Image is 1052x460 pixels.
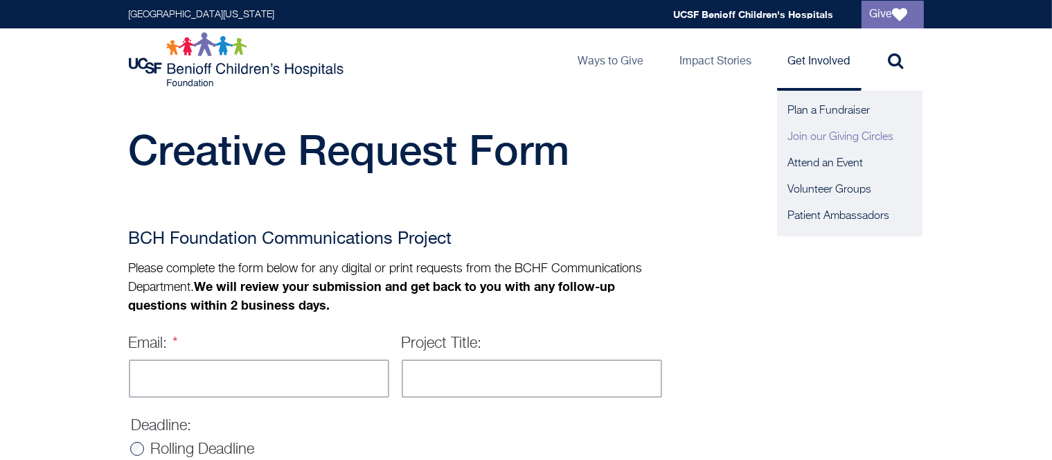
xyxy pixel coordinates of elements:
[129,336,179,351] label: Email:
[567,28,655,91] a: Ways to Give
[777,124,922,150] a: Join our Giving Circles
[132,418,192,434] label: Deadline:
[777,150,922,177] a: Attend an Event
[777,98,922,124] a: Plan a Fundraiser
[129,10,275,19] a: [GEOGRAPHIC_DATA][US_STATE]
[777,203,922,229] a: Patient Ambassadors
[669,28,763,91] a: Impact Stories
[777,177,922,203] a: Volunteer Groups
[129,226,662,254] h2: BCH Foundation Communications Project
[151,442,255,457] label: Rolling Deadline
[402,336,482,351] label: Project Title:
[129,260,662,315] p: Please complete the form below for any digital or print requests from the BCHF Communications Dep...
[129,125,570,174] span: Creative Request Form
[129,32,347,87] img: Logo for UCSF Benioff Children's Hospitals Foundation
[862,1,924,28] a: Give
[777,28,862,91] a: Get Involved
[129,278,616,312] strong: We will review your submission and get back to you with any follow-up questions within 2 business...
[674,8,834,20] a: UCSF Benioff Children's Hospitals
